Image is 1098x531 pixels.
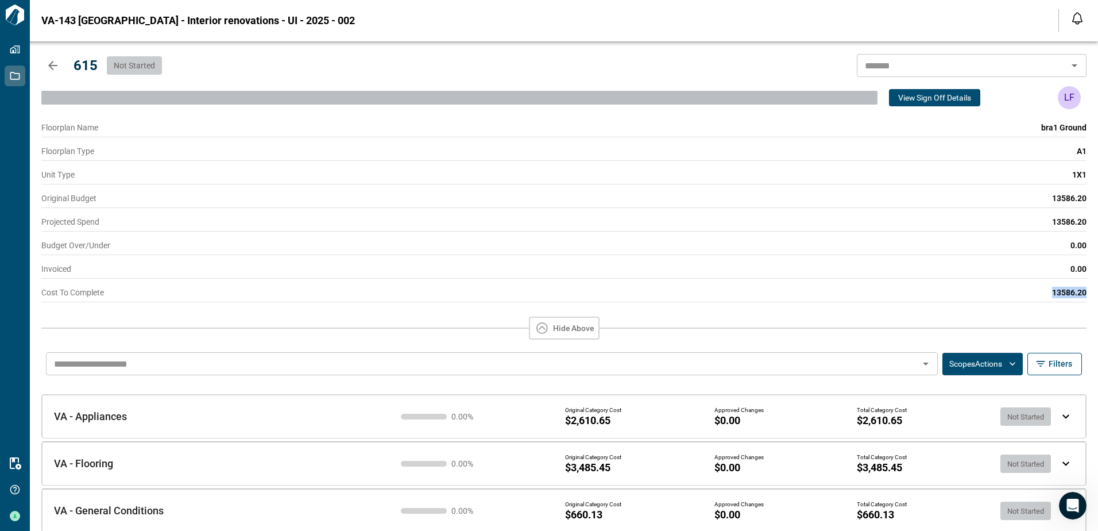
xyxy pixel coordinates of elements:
span: 0.00 % [451,507,486,515]
div: VA - Appliances0.00%Original Category Cost$2,610.65Approved Changes$0.00Total Category Cost$2,610... [42,395,1086,438]
span: $2,610.65 [565,415,610,426]
span: Original Category Cost [565,501,621,508]
span: A1 [1077,147,1087,156]
button: Open [918,356,934,372]
button: Filters [1027,353,1082,375]
span: Original Budget [41,194,96,203]
span: Original Category Cost [565,407,621,414]
button: Open [1066,57,1082,74]
img: expand [1062,461,1069,466]
span: $2,610.65 [857,415,902,426]
span: Budget Over/Under [41,241,110,250]
span: Not Started [1000,507,1051,515]
button: View Sign Off Details [889,89,980,106]
span: Floorplan Name [41,123,98,132]
span: 1X1 [1072,170,1087,179]
span: $0.00 [714,415,740,426]
span: Total Category Cost [857,501,907,508]
span: Total Category Cost [857,407,907,414]
span: VA - General Conditions [54,505,164,517]
p: LF [1064,91,1074,105]
span: 0.00 [1070,264,1087,274]
span: 0.00 % [451,460,486,468]
span: $0.00 [714,509,740,521]
span: Not Started [1000,460,1051,468]
div: VA - Flooring0.00%Original Category Cost$3,485.45Approved Changes$0.00Total Category Cost$3,485.4... [42,442,1086,485]
span: 615 [74,57,98,74]
span: Floorplan Type [41,147,94,156]
span: VA-143 [GEOGRAPHIC_DATA] - Interior renovations - UI - 2025 - 002 [41,15,355,26]
span: 13586.20 [1052,288,1087,297]
span: VA - Flooring [54,457,113,470]
span: Approved Changes [714,501,764,508]
span: Approved Changes [714,407,764,414]
span: Not Started [1000,413,1051,421]
button: Hide Above [529,317,600,340]
iframe: Intercom live chat [1059,492,1087,520]
span: Total Category Cost [857,454,907,461]
span: bra1 Ground [1041,123,1087,132]
span: Projected Spend [41,217,99,226]
span: $3,485.45 [857,462,902,474]
span: $660.13 [857,509,894,521]
img: expand [1062,414,1069,419]
span: 0.00 % [451,413,486,421]
button: ScopesActions [942,353,1023,375]
span: 0.00 [1070,241,1087,250]
span: VA - Appliances [54,410,127,422]
span: $3,485.45 [565,462,610,474]
span: $0.00 [714,462,740,474]
span: Original Category Cost [565,454,621,461]
span: 13586.20 [1052,217,1087,226]
span: 13586.20 [1052,194,1087,203]
span: Filters [1049,358,1072,370]
span: Not Started [114,61,155,70]
span: Cost To Complete [41,288,104,297]
span: $660.13 [565,509,602,521]
button: Open notification feed [1068,9,1087,28]
span: Unit Type [41,170,75,179]
span: Approved Changes [714,454,764,461]
span: Invoiced [41,264,71,274]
